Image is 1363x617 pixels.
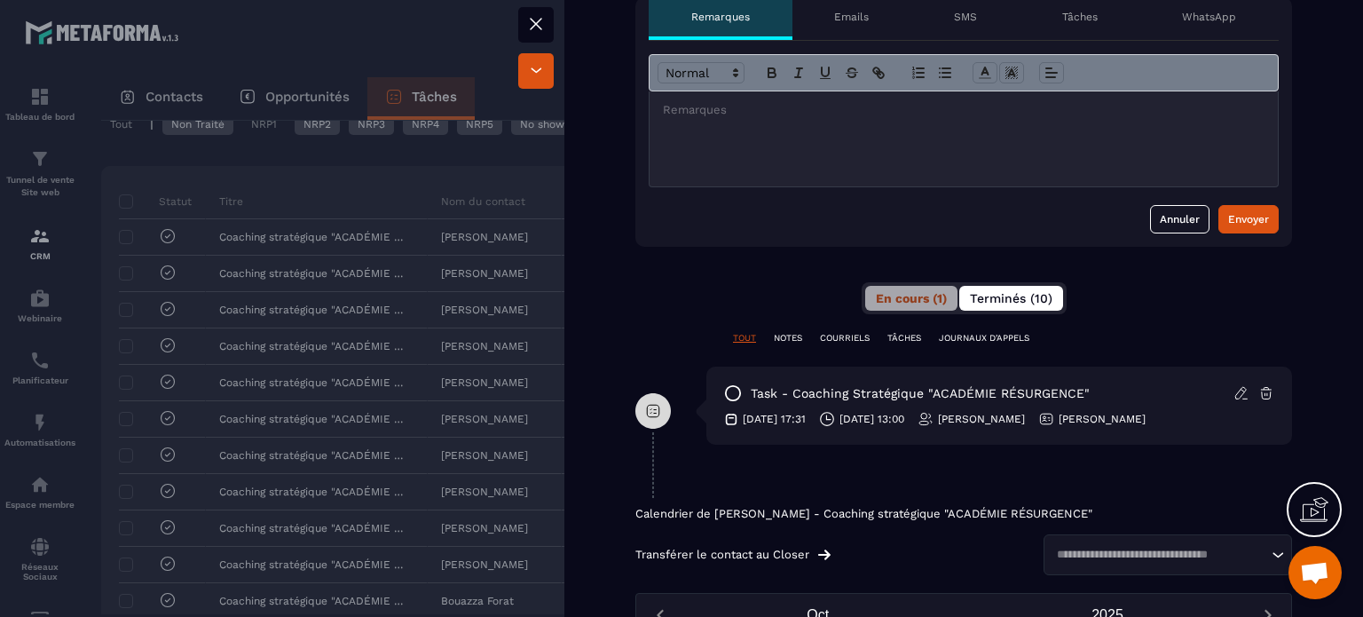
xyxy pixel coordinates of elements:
p: [PERSON_NAME] [938,412,1025,426]
button: Annuler [1150,205,1209,233]
button: Envoyer [1218,205,1279,233]
div: Envoyer [1228,210,1269,228]
p: SMS [954,10,977,24]
p: COURRIELS [820,332,870,344]
div: Search for option [1044,534,1292,575]
p: Tâches [1062,10,1098,24]
div: Ouvrir le chat [1288,546,1342,599]
button: En cours (1) [865,286,957,311]
p: task - Coaching stratégique "ACADÉMIE RÉSURGENCE" [751,385,1090,402]
p: JOURNAUX D'APPELS [939,332,1029,344]
p: Calendrier de [PERSON_NAME] - Coaching stratégique "ACADÉMIE RÉSURGENCE" [635,507,1292,521]
p: Emails [834,10,869,24]
p: Transférer le contact au Closer [635,548,809,562]
p: [DATE] 17:31 [743,412,806,426]
span: Terminés (10) [970,291,1052,305]
button: Terminés (10) [959,286,1063,311]
p: TÂCHES [887,332,921,344]
p: [DATE] 13:00 [839,412,904,426]
input: Search for option [1051,546,1267,564]
p: Remarques [691,10,750,24]
span: En cours (1) [876,291,947,305]
p: NOTES [774,332,802,344]
p: WhatsApp [1182,10,1236,24]
p: TOUT [733,332,756,344]
p: [PERSON_NAME] [1059,412,1146,426]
